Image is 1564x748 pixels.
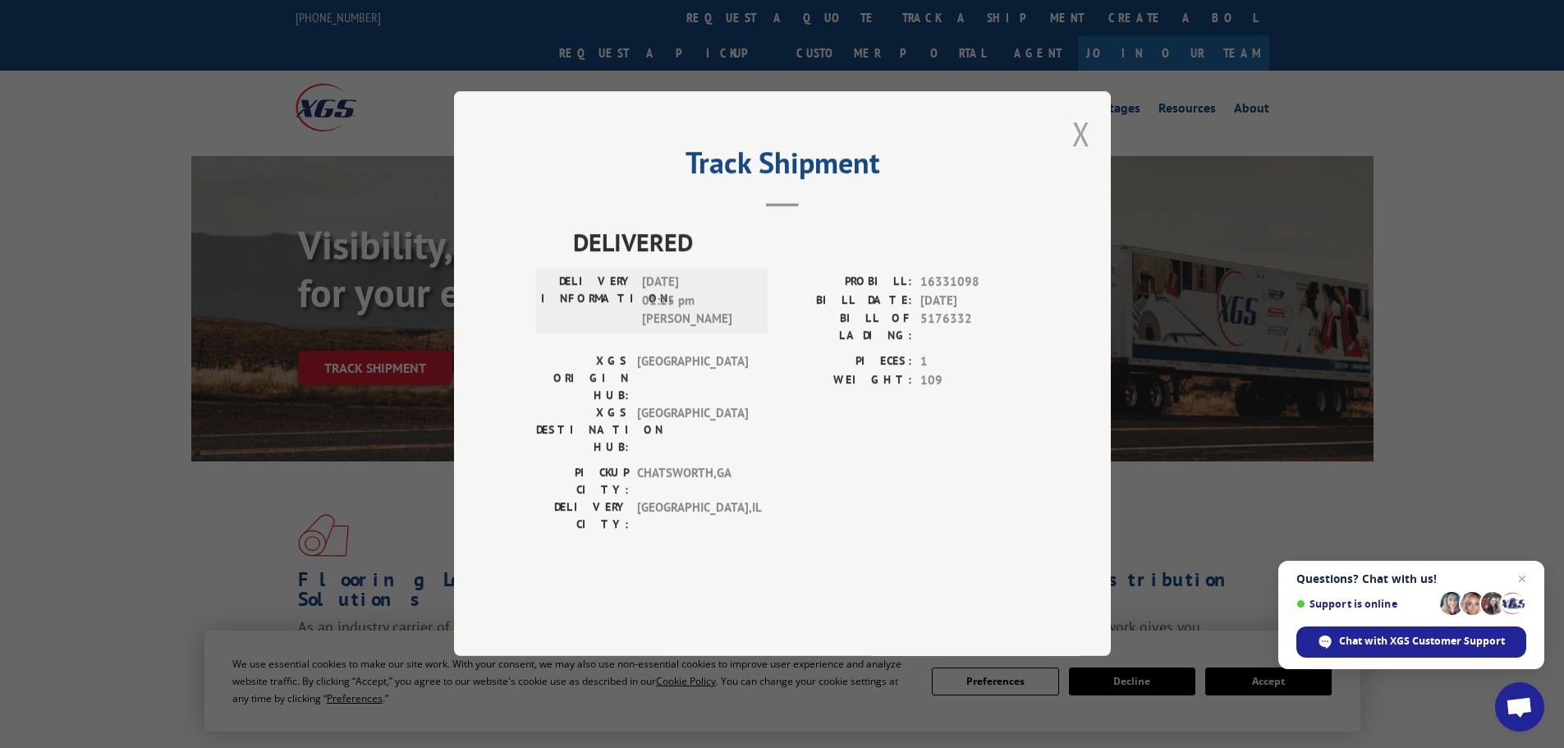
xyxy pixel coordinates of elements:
[782,273,912,292] label: PROBILL:
[1296,598,1434,610] span: Support is online
[1495,682,1544,732] div: Open chat
[782,371,912,390] label: WEIGHT:
[637,405,748,457] span: [GEOGRAPHIC_DATA]
[573,224,1029,261] span: DELIVERED
[637,465,748,499] span: CHATSWORTH , GA
[536,405,629,457] label: XGS DESTINATION HUB:
[1072,112,1090,155] button: Close modal
[536,465,629,499] label: PICKUP CITY:
[920,273,1029,292] span: 16331098
[536,353,629,405] label: XGS ORIGIN HUB:
[536,151,1029,182] h2: Track Shipment
[1512,569,1532,589] span: Close chat
[637,499,748,534] span: [GEOGRAPHIC_DATA] , IL
[1296,626,1526,658] div: Chat with XGS Customer Support
[782,291,912,310] label: BILL DATE:
[782,310,912,345] label: BILL OF LADING:
[642,273,753,329] span: [DATE] 01:25 pm [PERSON_NAME]
[637,353,748,405] span: [GEOGRAPHIC_DATA]
[1339,634,1505,649] span: Chat with XGS Customer Support
[920,291,1029,310] span: [DATE]
[920,353,1029,372] span: 1
[541,273,634,329] label: DELIVERY INFORMATION:
[782,353,912,372] label: PIECES:
[920,371,1029,390] span: 109
[1296,572,1526,585] span: Questions? Chat with us!
[536,499,629,534] label: DELIVERY CITY:
[920,310,1029,345] span: 5176332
